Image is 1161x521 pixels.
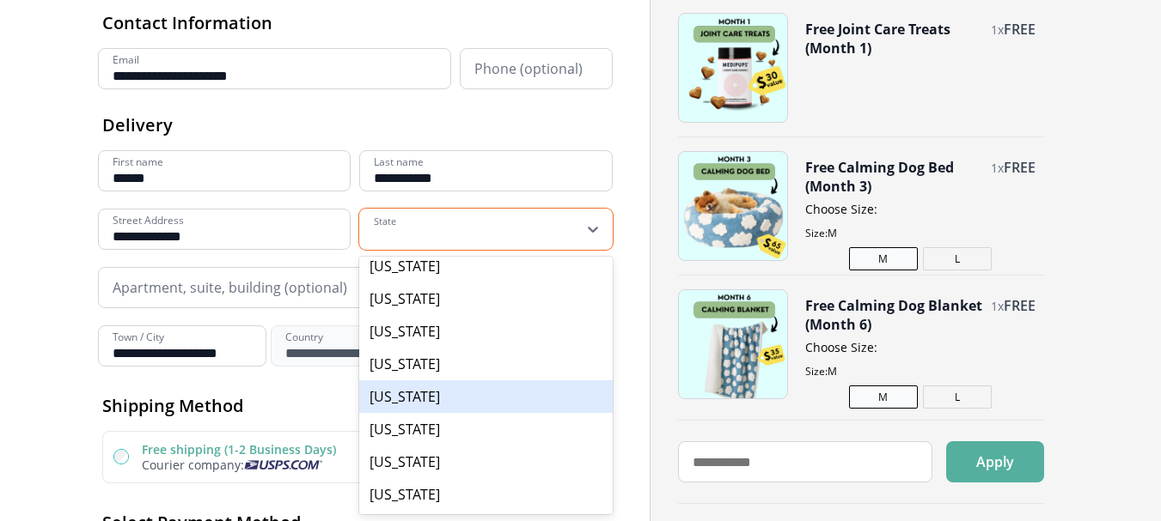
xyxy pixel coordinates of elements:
span: Size: M [805,226,1036,240]
span: Courier company: [142,457,244,473]
span: 1 x [991,160,1004,176]
button: L [923,247,992,270]
span: Size: M [805,364,1036,379]
div: [US_STATE] [359,348,613,380]
span: FREE [1004,296,1036,315]
span: 1 x [991,298,1004,314]
span: Delivery [102,113,173,136]
label: Free shipping (1-2 Business Days) [142,441,336,457]
img: Free Calming Dog Blanket (Month 6) [679,290,787,398]
span: FREE [1004,20,1036,39]
span: Choose Size: [805,201,1036,217]
button: M [849,247,918,270]
img: Free Joint Care Treats (Month 1) [679,14,787,122]
div: [US_STATE] [359,413,613,445]
span: Contact Information [102,11,272,34]
div: [US_STATE] [359,315,613,348]
button: Free Calming Dog Blanket (Month 6) [805,296,982,334]
button: Free Joint Care Treats (Month 1) [805,20,982,58]
img: Usps courier company [244,460,322,470]
span: 1 x [991,21,1004,38]
div: [US_STATE] [359,282,613,315]
button: Apply [946,441,1044,482]
span: FREE [1004,158,1036,177]
div: [US_STATE] [359,478,613,511]
h2: Shipping Method [102,394,608,417]
img: Free Calming Dog Bed (Month 3) [679,152,787,260]
button: M [849,385,918,409]
div: [US_STATE] [359,445,613,478]
div: [US_STATE] [359,380,613,413]
span: Choose Size: [805,339,1036,355]
div: [US_STATE] [359,250,613,282]
button: Free Calming Dog Bed (Month 3) [805,158,982,196]
button: L [923,385,992,409]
